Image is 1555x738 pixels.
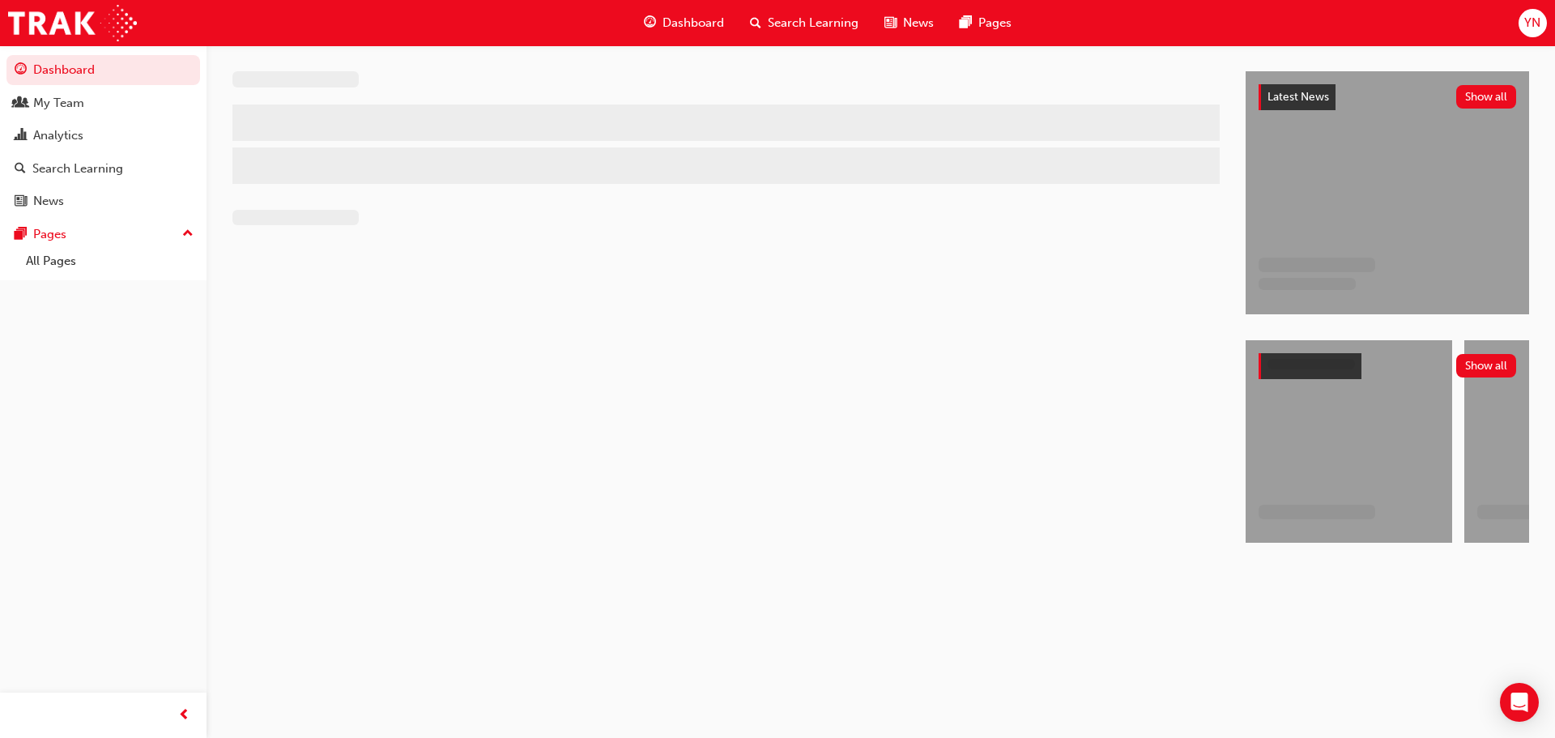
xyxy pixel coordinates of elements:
div: Open Intercom Messenger [1500,683,1539,722]
span: search-icon [15,162,26,177]
button: Pages [6,220,200,250]
a: Latest NewsShow all [1259,84,1516,110]
div: Search Learning [32,160,123,178]
div: Pages [33,225,66,244]
span: people-icon [15,96,27,111]
div: My Team [33,94,84,113]
span: guage-icon [15,63,27,78]
span: up-icon [182,224,194,245]
button: Show all [1456,85,1517,109]
span: news-icon [884,13,897,33]
button: YN [1519,9,1547,37]
a: Analytics [6,121,200,151]
a: pages-iconPages [947,6,1025,40]
span: Latest News [1267,90,1329,104]
span: YN [1524,14,1540,32]
span: chart-icon [15,129,27,143]
span: search-icon [750,13,761,33]
span: Dashboard [662,14,724,32]
a: search-iconSearch Learning [737,6,871,40]
a: news-iconNews [871,6,947,40]
span: Pages [978,14,1012,32]
div: News [33,192,64,211]
a: All Pages [19,249,200,274]
div: Analytics [33,126,83,145]
span: pages-icon [15,228,27,242]
span: news-icon [15,194,27,209]
button: Show all [1456,354,1517,378]
a: Search Learning [6,154,200,184]
a: News [6,186,200,216]
a: Dashboard [6,55,200,85]
span: pages-icon [960,13,972,33]
img: Trak [8,5,137,41]
a: Show all [1259,353,1516,379]
a: My Team [6,88,200,118]
span: Search Learning [768,14,858,32]
span: guage-icon [644,13,656,33]
a: guage-iconDashboard [631,6,737,40]
button: DashboardMy TeamAnalyticsSearch LearningNews [6,52,200,220]
span: prev-icon [178,706,190,726]
span: News [903,14,934,32]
